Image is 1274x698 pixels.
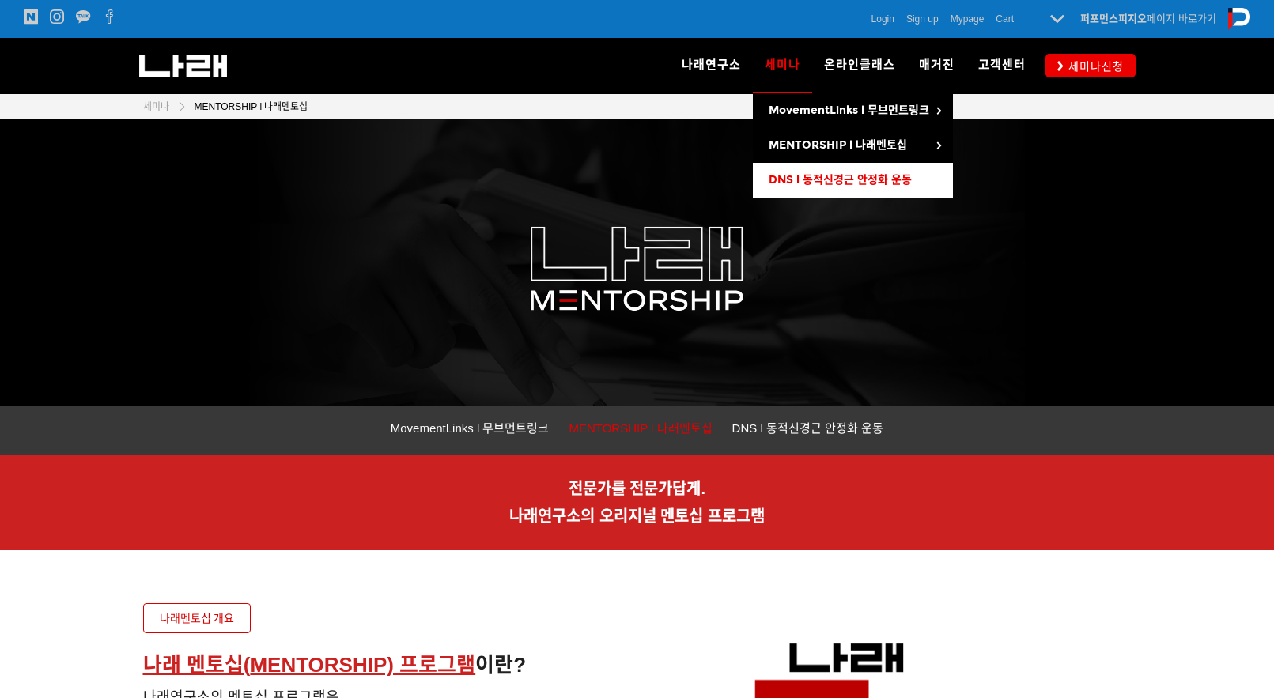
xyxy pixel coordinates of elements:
span: 전문가를 전문가답게. [569,480,705,497]
span: 세미나신청 [1064,58,1124,74]
span: DNS l 동적신경근 안정화 운동 [732,421,884,435]
a: DNS l 동적신경근 안정화 운동 [753,163,953,198]
span: 세미나 [143,101,169,112]
a: Login [871,11,894,27]
span: MENTORSHIP l 나래멘토십 [195,101,308,112]
a: 온라인클래스 [812,38,907,93]
a: 나래멘토십 개요 [143,603,251,633]
u: ORSHIP) 프로그램 [308,653,476,677]
u: 나래 멘토십( [143,653,251,677]
span: 온라인클래스 [824,58,895,72]
a: MENTORSHIP l 나래멘토십 [753,128,953,163]
span: DNS l 동적신경근 안정화 운동 [769,173,912,187]
a: Mypage [951,11,985,27]
span: 나래연구소 [682,58,741,72]
span: MENTORSHIP l 나래멘토십 [769,138,907,152]
span: MENTORSHIP l 나래멘토십 [569,421,712,435]
a: Cart [996,11,1014,27]
a: 세미나신청 [1045,54,1136,77]
u: MENT [250,653,308,677]
span: 이란? [143,653,527,677]
a: 퍼포먼스피지오페이지 바로가기 [1080,13,1216,25]
span: MovementLinks l 무브먼트링크 [769,104,929,117]
a: 매거진 [907,38,966,93]
span: MovementLinks l 무브먼트링크 [391,421,550,435]
a: MovementLinks l 무브먼트링크 [391,418,550,443]
span: 매거진 [919,58,955,72]
a: DNS l 동적신경근 안정화 운동 [732,418,884,443]
a: Sign up [906,11,939,27]
a: 세미나 [143,99,169,115]
a: 나래연구소 [670,38,753,93]
a: MENTORSHIP l 나래멘토십 [187,99,308,115]
strong: 퍼포먼스피지오 [1080,13,1147,25]
a: 세미나 [753,38,812,93]
span: 세미나 [765,52,800,77]
span: 나래연구소의 오리지널 멘토십 프로그램 [509,507,765,525]
a: MENTORSHIP l 나래멘토십 [569,418,712,443]
a: 고객센터 [966,38,1038,93]
a: MovementLinks l 무브먼트링크 [753,93,953,128]
span: 고객센터 [978,58,1026,72]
